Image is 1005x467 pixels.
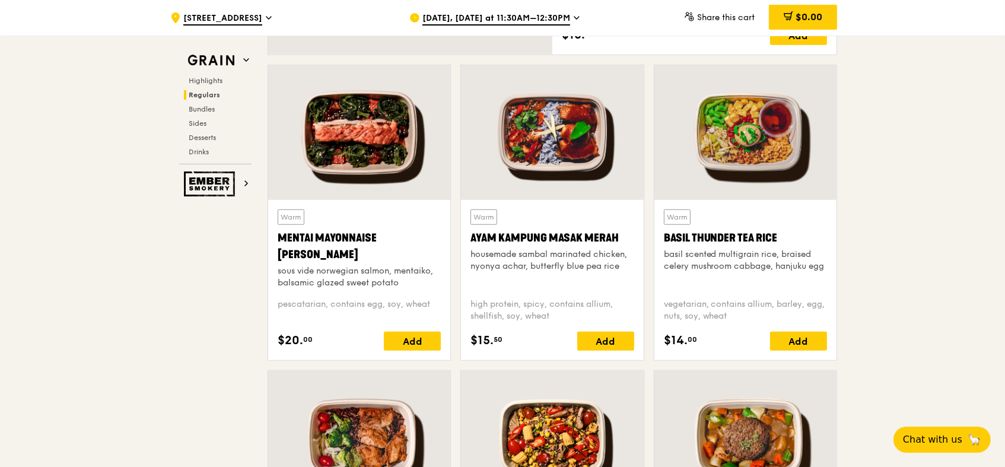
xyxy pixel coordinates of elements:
[184,50,238,71] img: Grain web logo
[189,77,222,85] span: Highlights
[470,298,634,322] div: high protein, spicy, contains allium, shellfish, soy, wheat
[664,332,688,350] span: $14.
[664,298,827,322] div: vegetarian, contains allium, barley, egg, nuts, soy, wheat
[494,335,502,344] span: 50
[770,332,827,351] div: Add
[189,148,209,156] span: Drinks
[189,119,206,128] span: Sides
[470,209,497,225] div: Warm
[470,332,494,350] span: $15.
[697,12,755,23] span: Share this cart
[577,332,634,351] div: Add
[770,26,827,45] div: Add
[893,427,991,453] button: Chat with us🦙
[688,335,697,344] span: 00
[278,230,441,263] div: Mentai Mayonnaise [PERSON_NAME]
[183,12,262,26] span: [STREET_ADDRESS]
[184,171,238,196] img: Ember Smokery web logo
[189,91,220,99] span: Regulars
[384,332,441,351] div: Add
[278,265,441,289] div: sous vide norwegian salmon, mentaiko, balsamic glazed sweet potato
[422,12,570,26] span: [DATE], [DATE] at 11:30AM–12:30PM
[664,249,827,272] div: basil scented multigrain rice, braised celery mushroom cabbage, hanjuku egg
[278,298,441,322] div: pescatarian, contains egg, soy, wheat
[470,230,634,246] div: Ayam Kampung Masak Merah
[796,11,822,23] span: $0.00
[967,433,981,447] span: 🦙
[664,209,691,225] div: Warm
[278,332,303,350] span: $20.
[189,105,215,113] span: Bundles
[303,335,313,344] span: 00
[664,230,827,246] div: Basil Thunder Tea Rice
[278,209,304,225] div: Warm
[903,433,962,447] span: Chat with us
[189,134,216,142] span: Desserts
[470,249,634,272] div: housemade sambal marinated chicken, nyonya achar, butterfly blue pea rice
